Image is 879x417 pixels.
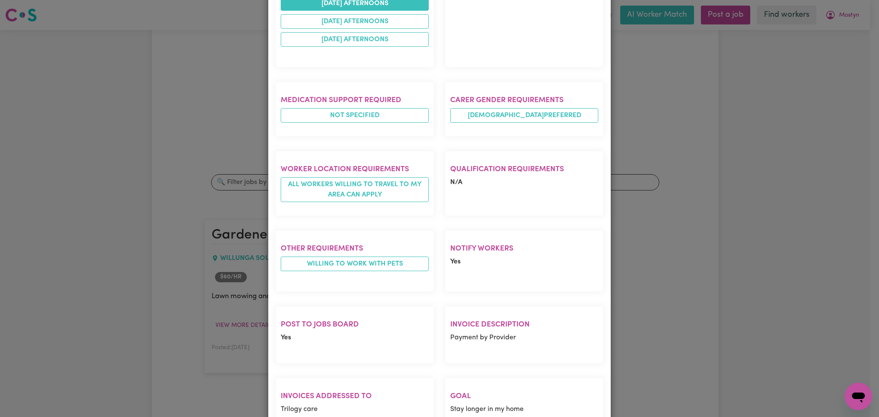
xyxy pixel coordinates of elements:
span: All workers willing to travel to my area can apply [281,177,429,202]
h2: Carer gender requirements [450,96,598,105]
span: Yes [450,258,461,265]
span: Not specified [281,108,429,123]
h2: Other requirements [281,244,429,253]
p: Payment by Provider [450,332,598,343]
p: Trilogy care [281,404,429,414]
h2: Post to Jobs Board [281,320,429,329]
h2: Notify Workers [450,244,598,253]
li: [DATE] afternoons [281,32,429,47]
h2: Qualification requirements [450,165,598,174]
h2: Invoices addressed to [281,392,429,401]
h2: Invoice description [450,320,598,329]
span: Yes [281,334,291,341]
p: Stay longer in my home [450,404,598,414]
iframe: Button to launch messaging window [845,383,872,410]
h2: Medication Support Required [281,96,429,105]
h2: Goal [450,392,598,401]
li: [DATE] afternoons [281,14,429,29]
span: N/A [450,179,462,186]
span: [DEMOGRAPHIC_DATA] preferred [450,108,598,123]
li: Willing to work with pets [281,257,429,271]
h2: Worker location requirements [281,165,429,174]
